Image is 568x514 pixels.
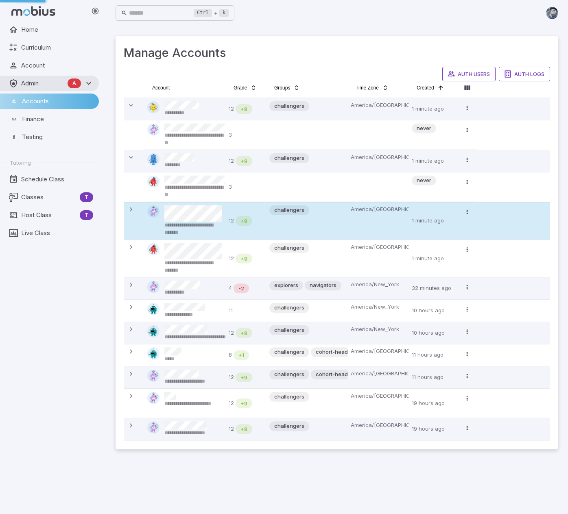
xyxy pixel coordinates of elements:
p: 12 [229,425,234,433]
p: Oct 9 12:32:54 PM [412,101,454,117]
p: America/New_York [351,281,405,289]
span: +9 [236,217,252,225]
kbd: k [219,9,229,17]
p: America/[GEOGRAPHIC_DATA] [351,347,405,355]
span: never [412,176,436,185]
p: Oct 9 12:59:38 AM [412,370,454,385]
span: challengers [269,244,309,252]
img: diamond.svg [147,392,159,404]
span: +9 [236,105,252,113]
p: Oct 9 12:32:44 PM [412,153,454,169]
button: Time Zone [351,81,393,94]
span: Testing [22,133,93,142]
p: 12 [229,329,234,337]
span: Schedule Class [21,175,93,184]
span: challengers [269,304,309,312]
span: challengers [269,206,309,214]
img: diamond.svg [147,124,159,136]
div: Math is above age level [236,156,252,166]
img: diamond.svg [147,205,159,218]
p: Oct 8 5:18:53 PM [412,421,454,437]
span: never [412,124,436,133]
p: 12 [229,399,234,407]
p: America/New_York [351,325,405,333]
span: Accounts [22,97,93,106]
p: Oct 9 2:19:32 AM [412,303,454,318]
span: cohort-head_start_fall_math_single_grade_5_week_refresher_grade_8_all_weekly_mondays_8pm_est_star... [311,370,386,379]
span: +9 [236,329,252,337]
span: challengers [269,393,309,401]
span: Created [417,85,434,91]
button: Auth Logs [499,67,550,81]
p: Oct 9 12:01:35 PM [412,281,454,296]
img: diamond.svg [147,281,159,293]
div: + [194,8,229,18]
h3: Manage Accounts [124,44,550,62]
img: octagon.svg [147,347,159,359]
span: Finance [22,115,93,124]
span: challengers [269,102,309,110]
span: -2 [234,284,249,292]
img: octagon.svg [147,325,159,338]
span: challengers [269,154,309,162]
p: 12 [229,217,234,225]
div: Math is above age level [236,328,252,338]
p: America/[GEOGRAPHIC_DATA] [351,205,405,213]
p: 8 [229,351,232,359]
span: Host Class [21,211,76,220]
button: Created [412,81,449,94]
span: Groups [274,85,290,91]
div: Math is above age level [236,424,252,434]
span: Account [152,85,170,91]
span: +1 [234,351,249,359]
img: andrew.jpg [546,7,558,19]
p: 12 [229,157,234,165]
img: circle.svg [147,243,159,255]
button: Groups [269,81,305,94]
div: Math is below age level [234,283,249,293]
span: +9 [236,373,252,381]
img: circle.svg [147,176,159,188]
span: challengers [269,326,309,334]
div: Math is above age level [236,254,252,264]
span: challengers [269,422,309,430]
span: navigators [305,281,341,290]
button: Auth Users [442,67,496,81]
span: Account [21,61,93,70]
p: America/[GEOGRAPHIC_DATA] [351,243,405,251]
span: explorers [269,281,303,290]
p: America/[GEOGRAPHIC_DATA] [351,392,405,400]
span: Classes [21,193,76,202]
span: cohort-head_start_fall_math_single_grade_5_week_refresher_grade_8_all_weekly_mondays_8pm_est_star... [311,348,386,356]
span: Grade [234,85,247,91]
div: Math is above age level [236,372,252,382]
img: square.svg [147,101,159,113]
div: Math is above age level [236,216,252,226]
p: 3 [229,176,263,198]
p: America/[GEOGRAPHIC_DATA] [351,153,405,161]
span: challengers [269,348,309,356]
p: America/[GEOGRAPHIC_DATA] [351,421,405,429]
div: Math is above age level [236,104,252,114]
span: T [80,211,93,219]
span: +9 [236,425,252,433]
p: America/[GEOGRAPHIC_DATA] [351,370,405,378]
img: diamond.svg [147,370,159,382]
button: Grade [229,81,262,94]
p: America/New_York [351,303,405,311]
span: T [80,193,93,201]
span: Curriculum [21,43,93,52]
button: Account [147,81,175,94]
span: +9 [236,157,252,165]
div: Math is above age level [234,350,249,360]
span: Tutoring [10,159,31,166]
span: +9 [236,255,252,263]
p: 12 [229,373,234,381]
span: Time Zone [356,85,379,91]
kbd: Ctrl [194,9,212,17]
p: 12 [229,105,234,113]
span: +9 [236,399,252,407]
span: A [68,79,81,87]
img: diamond.svg [147,421,159,433]
p: 3 [229,124,263,146]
